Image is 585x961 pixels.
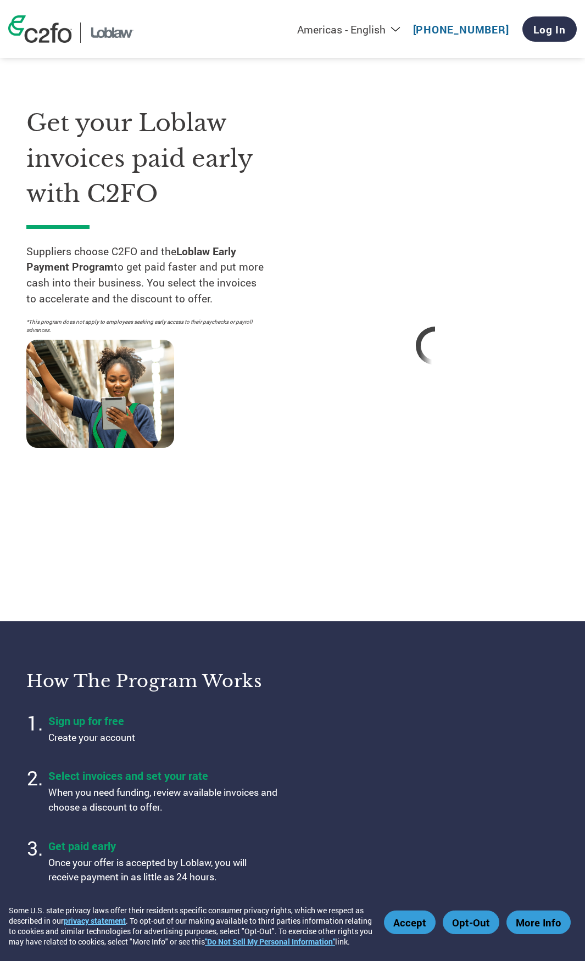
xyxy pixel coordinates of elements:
[26,105,278,212] h1: Get your Loblaw invoices paid early with C2FO
[26,244,278,307] p: Suppliers choose C2FO and the to get paid faster and put more cash into their business. You selec...
[9,905,378,947] div: Some U.S. state privacy laws offer their residents specific consumer privacy rights, which we res...
[48,730,279,745] p: Create your account
[205,936,335,947] a: "Do Not Sell My Personal Information"
[48,768,279,783] h4: Select invoices and set your rate
[8,15,72,43] img: c2fo logo
[64,915,126,926] a: privacy statement
[443,911,499,934] button: Opt-Out
[48,856,279,885] p: Once your offer is accepted by Loblaw, you will receive payment in as little as 24 hours.
[26,670,279,692] h3: How the program works
[48,839,279,853] h4: Get paid early
[48,713,279,728] h4: Sign up for free
[506,911,571,934] button: More Info
[26,318,268,334] p: *This program does not apply to employees seeking early access to their paychecks or payroll adva...
[384,911,436,934] button: Accept
[522,16,577,42] a: Log In
[26,340,174,448] img: supply chain worker
[413,23,509,36] a: [PHONE_NUMBER]
[89,23,136,43] img: Loblaw
[48,785,279,814] p: When you need funding, review available invoices and choose a discount to offer.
